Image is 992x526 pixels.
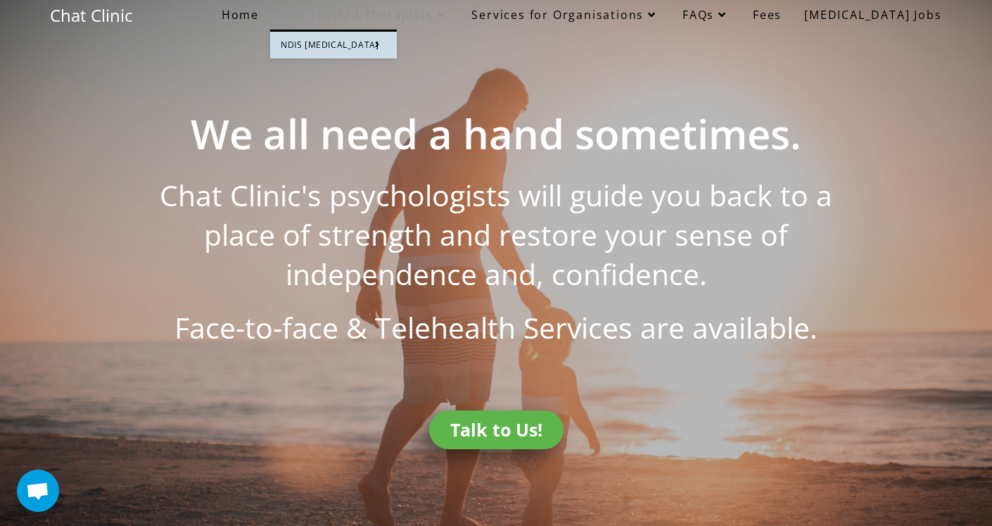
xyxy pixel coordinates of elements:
h2: Chat Clinic's psychologists will guide you back to a place of strength and restore your sense of ... [137,175,855,294]
span: FAQs [682,7,730,23]
span: Services for Organisations [471,7,660,23]
a: NDIS [MEDICAL_DATA] [270,32,397,58]
h2: Face-to-face & Telehealth Services are available. [137,308,855,347]
span: NDIS [MEDICAL_DATA] [281,39,379,51]
a: Chat Clinic [50,4,133,27]
span: Talk to Us! [450,421,542,439]
span: Fees [753,7,782,23]
span: Our Trusted Therapists [281,7,449,23]
span: Home [222,7,259,23]
a: Open chat [17,470,59,512]
span: [MEDICAL_DATA] Jobs [804,7,941,23]
h2: We all need a hand sometimes. [137,106,855,161]
a: Talk to Us! [429,411,564,449]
